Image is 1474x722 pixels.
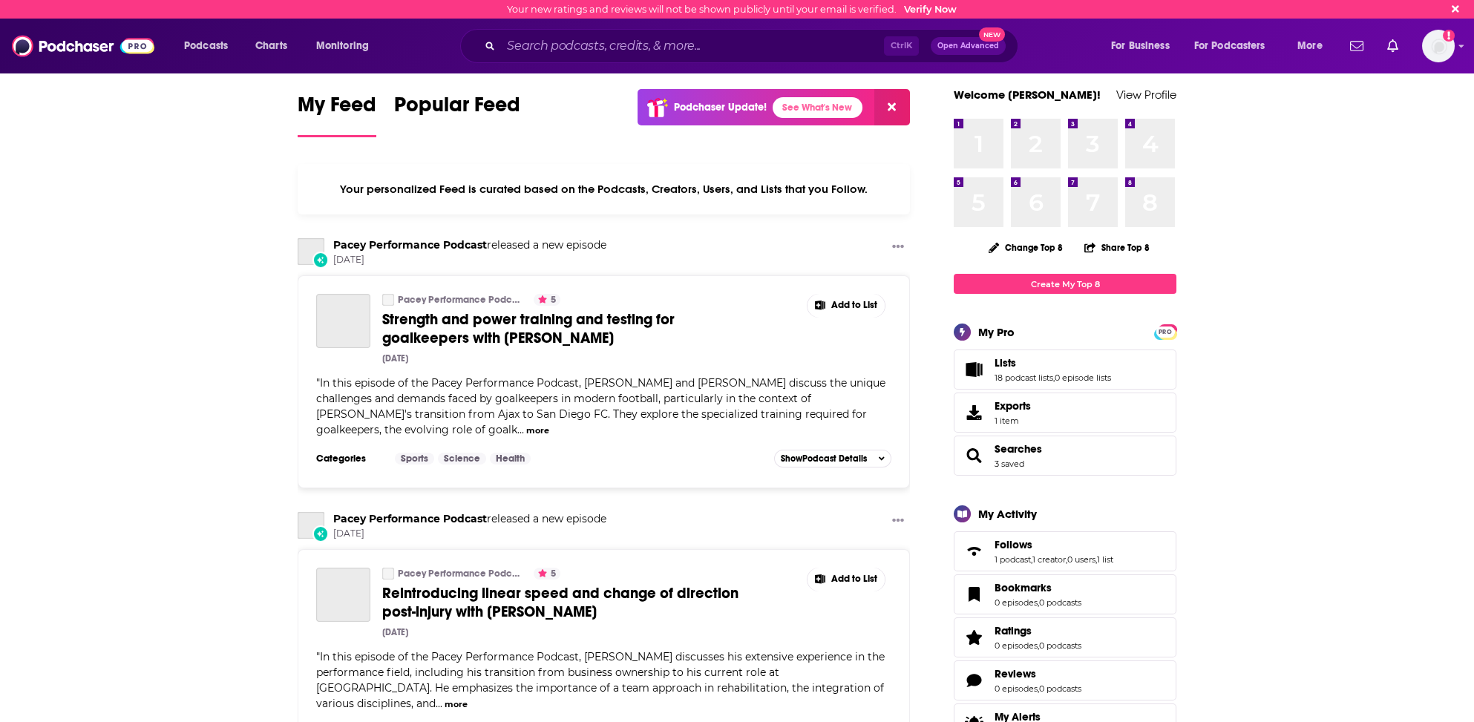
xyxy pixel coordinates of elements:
span: Charts [255,36,287,56]
span: Follows [954,531,1176,571]
a: Verify Now [904,4,957,15]
div: My Activity [978,507,1037,521]
span: , [1038,683,1039,694]
span: Open Advanced [937,42,999,50]
a: Show notifications dropdown [1344,33,1369,59]
span: Monitoring [316,36,369,56]
div: [DATE] [382,353,408,364]
a: Health [490,453,531,465]
span: Searches [995,442,1042,456]
span: Follows [995,538,1032,551]
span: [DATE] [333,254,606,266]
div: [DATE] [382,627,408,637]
a: Charts [246,34,296,58]
button: Show More Button [886,512,910,531]
a: Searches [959,445,989,466]
a: 0 episodes [995,597,1038,608]
a: Pacey Performance Podcast [333,238,487,252]
span: , [1038,640,1039,651]
a: Strength and power training and testing for goalkeepers with [PERSON_NAME] [382,310,743,347]
a: 0 podcasts [1039,640,1081,651]
span: , [1031,554,1032,565]
a: Exports [954,393,1176,433]
a: 0 episodes [995,683,1038,694]
button: more [445,698,468,711]
a: Reviews [995,667,1081,680]
span: Exports [995,399,1031,413]
span: Logged in as BretAita [1422,30,1455,62]
a: Lists [959,359,989,380]
span: Lists [954,349,1176,390]
a: Create My Top 8 [954,274,1176,294]
div: My Pro [978,325,1015,339]
a: Sports [395,453,434,465]
a: See What's New [773,97,862,118]
a: Bookmarks [959,584,989,605]
span: Podcasts [184,36,228,56]
a: 3 saved [995,459,1024,469]
button: open menu [1185,34,1287,58]
a: Strength and power training and testing for goalkeepers with Yoeri Pegel [316,294,370,348]
button: open menu [306,34,388,58]
span: Reviews [995,667,1036,680]
span: Exports [959,402,989,423]
span: Lists [995,356,1016,370]
a: View Profile [1116,88,1176,102]
span: [DATE] [333,528,606,540]
a: 1 list [1097,554,1113,565]
a: 0 episode lists [1055,373,1111,383]
div: New Episode [312,525,329,542]
span: Popular Feed [394,92,520,126]
span: More [1297,36,1323,56]
img: User Profile [1422,30,1455,62]
a: Welcome [PERSON_NAME]! [954,88,1101,102]
span: " [316,650,885,710]
span: Show Podcast Details [781,453,867,464]
span: 1 item [995,416,1031,426]
a: 1 creator [1032,554,1066,565]
a: Pacey Performance Podcast [298,512,324,539]
button: more [526,424,549,437]
button: Change Top 8 [980,238,1072,257]
span: Ratings [995,624,1032,637]
a: Follows [995,538,1113,551]
span: Ctrl K [884,36,919,56]
h3: Categories [316,453,383,465]
a: Show notifications dropdown [1381,33,1404,59]
span: Bookmarks [995,581,1052,594]
span: Add to List [831,300,877,311]
a: 0 episodes [995,640,1038,651]
button: ShowPodcast Details [774,450,891,467]
span: Reintroducing linear speed and change of direction post-injury with [PERSON_NAME] [382,584,738,621]
a: Pacey Performance Podcast [398,568,520,580]
span: For Business [1111,36,1170,56]
span: Add to List [831,574,877,585]
span: New [979,27,1006,42]
a: Ratings [959,627,989,648]
a: My Feed [298,92,376,137]
button: open menu [1101,34,1188,58]
svg: Email not verified [1443,30,1455,42]
img: Podchaser - Follow, Share and Rate Podcasts [12,32,154,60]
button: 5 [534,294,560,306]
input: Search podcasts, credits, & more... [501,34,884,58]
div: Your new ratings and reviews will not be shown publicly until your email is verified. [507,4,957,15]
span: In this episode of the Pacey Performance Podcast, [PERSON_NAME] discusses his extensive experienc... [316,650,885,710]
span: Strength and power training and testing for goalkeepers with [PERSON_NAME] [382,310,675,347]
a: Popular Feed [394,92,520,137]
a: 0 podcasts [1039,597,1081,608]
button: Show profile menu [1422,30,1455,62]
p: Podchaser Update! [674,101,767,114]
a: Ratings [995,624,1081,637]
span: , [1038,597,1039,608]
a: Pacey Performance Podcast [382,294,394,306]
a: Pacey Performance Podcast [382,568,394,580]
span: Searches [954,436,1176,476]
a: Science [438,453,486,465]
span: Ratings [954,617,1176,657]
span: Bookmarks [954,574,1176,614]
span: For Podcasters [1194,36,1265,56]
button: 5 [534,568,560,580]
span: , [1095,554,1097,565]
